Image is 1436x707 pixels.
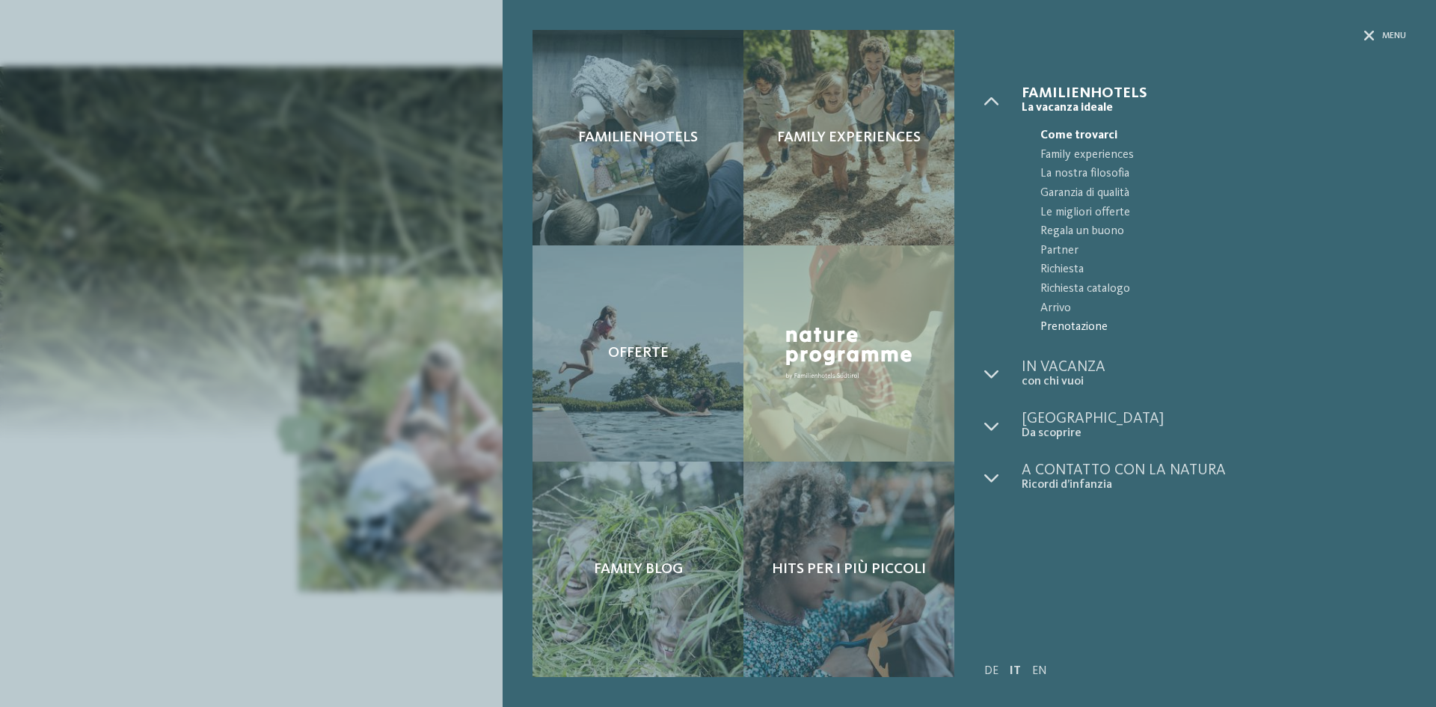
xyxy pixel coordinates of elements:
[1040,146,1406,165] span: Family experiences
[984,665,998,677] a: DE
[1022,463,1406,492] a: A contatto con la natura Ricordi d’infanzia
[743,462,954,677] a: AKI: tutto quello che un bimbo può desiderare Hits per i più piccoli
[1022,260,1406,280] a: Richiesta
[1022,411,1406,441] a: [GEOGRAPHIC_DATA] Da scoprire
[1022,478,1406,492] span: Ricordi d’infanzia
[1022,318,1406,337] a: Prenotazione
[743,30,954,245] a: AKI: tutto quello che un bimbo può desiderare Family experiences
[533,245,743,461] a: AKI: tutto quello che un bimbo può desiderare Offerte
[1010,665,1021,677] a: IT
[1040,126,1406,146] span: Come trovarci
[1040,203,1406,223] span: Le migliori offerte
[1022,126,1406,146] a: Come trovarci
[1022,360,1406,389] a: In vacanza con chi vuoi
[1040,260,1406,280] span: Richiesta
[1022,411,1406,426] span: [GEOGRAPHIC_DATA]
[578,129,698,147] span: Familienhotels
[1040,299,1406,319] span: Arrivo
[1022,101,1406,115] span: La vacanza ideale
[594,560,683,578] span: Family Blog
[1022,299,1406,319] a: Arrivo
[1022,463,1406,478] span: A contatto con la natura
[1022,426,1406,441] span: Da scoprire
[1022,165,1406,184] a: La nostra filosofia
[1040,184,1406,203] span: Garanzia di qualità
[1022,146,1406,165] a: Family experiences
[1040,318,1406,337] span: Prenotazione
[1040,280,1406,299] span: Richiesta catalogo
[1022,184,1406,203] a: Garanzia di qualità
[777,129,921,147] span: Family experiences
[1022,242,1406,261] a: Partner
[1022,86,1406,115] a: Familienhotels La vacanza ideale
[1040,242,1406,261] span: Partner
[1040,222,1406,242] span: Regala un buono
[1032,665,1047,677] a: EN
[1022,86,1406,101] span: Familienhotels
[781,322,917,384] img: Nature Programme
[1022,222,1406,242] a: Regala un buono
[1022,280,1406,299] a: Richiesta catalogo
[743,245,954,461] a: AKI: tutto quello che un bimbo può desiderare Nature Programme
[1040,165,1406,184] span: La nostra filosofia
[608,344,669,362] span: Offerte
[533,462,743,677] a: AKI: tutto quello che un bimbo può desiderare Family Blog
[533,30,743,245] a: AKI: tutto quello che un bimbo può desiderare Familienhotels
[1022,375,1406,389] span: con chi vuoi
[1022,203,1406,223] a: Le migliori offerte
[1022,360,1406,375] span: In vacanza
[772,560,926,578] span: Hits per i più piccoli
[1382,30,1406,43] span: Menu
